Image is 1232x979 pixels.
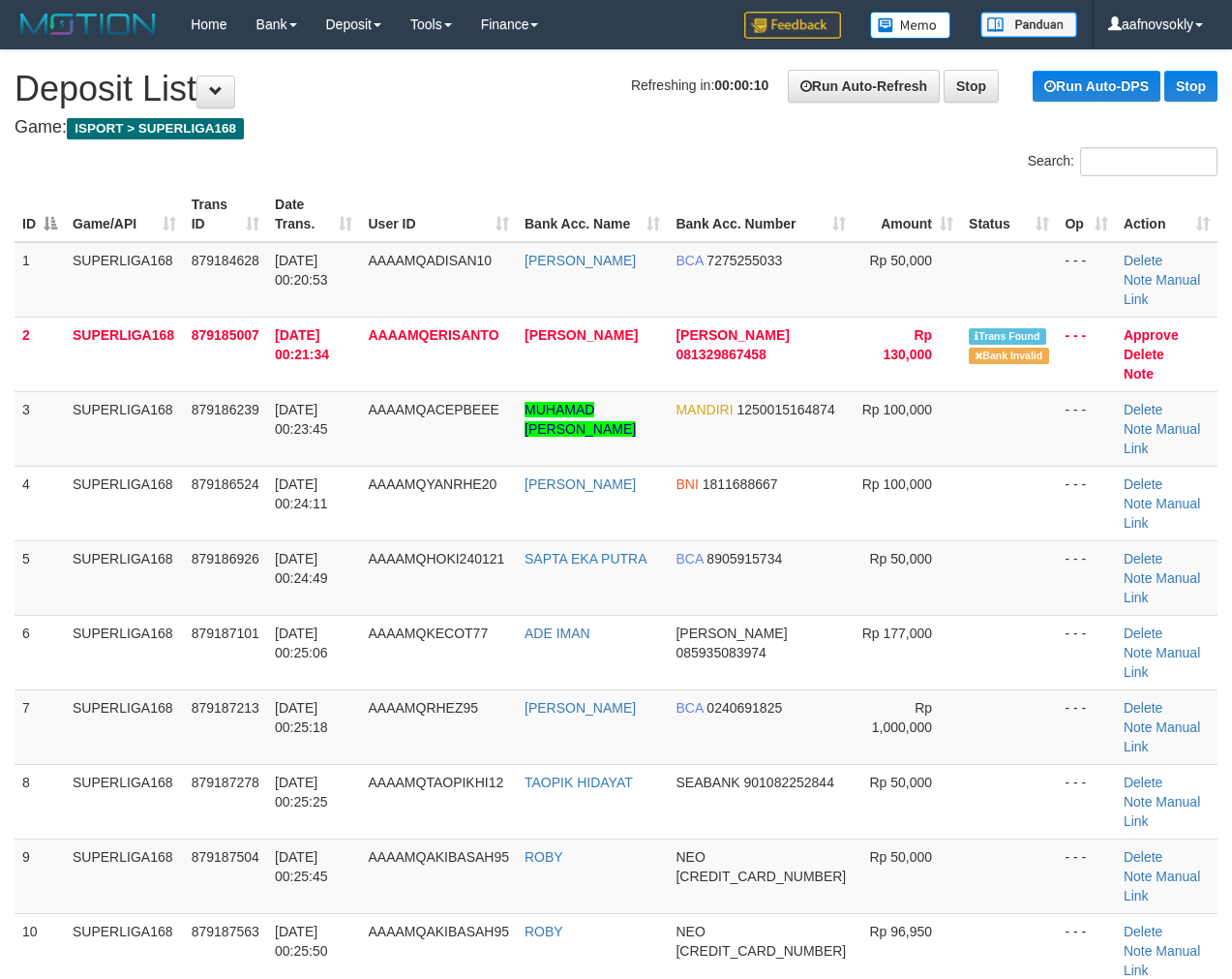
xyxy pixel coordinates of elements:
a: Delete [1124,775,1162,790]
span: [PERSON_NAME] [676,626,787,641]
a: Stop [944,70,999,103]
td: - - - [1057,242,1115,318]
span: 879187504 [192,849,259,865]
span: BCA [676,253,703,268]
a: ADE IMAN [525,626,590,641]
span: Copy 5859459297850900 to clipboard [676,943,846,959]
th: Trans ID: activate to sort column ascending [184,187,267,242]
a: Delete [1124,551,1162,566]
th: Amount: activate to sort column ascending [854,187,961,242]
span: AAAAMQERISANTO [368,327,498,343]
a: Note [1124,645,1153,660]
a: Manual Link [1124,496,1200,531]
a: Stop [1164,71,1217,102]
span: [DATE] 00:21:34 [275,327,329,362]
td: 5 [15,540,65,615]
span: NEO [676,849,705,865]
img: panduan.png [980,12,1077,38]
span: [DATE] 00:25:25 [275,775,328,810]
span: ISPORT > SUPERLIGA168 [67,118,244,139]
th: Op: activate to sort column ascending [1057,187,1115,242]
span: [DATE] 00:24:11 [275,476,328,511]
a: Delete [1124,402,1162,417]
a: Note [1124,366,1154,382]
a: [PERSON_NAME] [525,253,636,268]
a: TAOPIK HIDAYAT [525,775,633,790]
span: [PERSON_NAME] [676,327,789,343]
span: Copy 8905915734 to clipboard [706,551,782,566]
img: Feedback.jpg [744,12,841,39]
span: Rp 177,000 [862,626,932,641]
span: Refreshing in: [631,77,768,93]
span: AAAAMQADISAN10 [368,253,492,268]
span: [DATE] 00:25:45 [275,849,328,884]
td: SUPERLIGA168 [65,242,184,318]
a: Manual Link [1124,421,1200,456]
th: Bank Acc. Name: activate to sort column ascending [517,187,668,242]
td: 4 [15,466,65,540]
a: Note [1124,869,1153,884]
a: Delete [1124,924,1162,939]
span: [DATE] 00:23:45 [275,402,328,437]
img: Button%20Memo.svg [870,12,951,39]
a: Note [1124,496,1153,511]
td: SUPERLIGA168 [65,615,184,689]
a: Note [1124,943,1153,959]
td: 9 [15,839,65,913]
span: BNI [676,476,698,492]
span: Copy 7275255033 to clipboard [706,253,782,268]
td: SUPERLIGA168 [65,466,184,540]
span: 879186239 [192,402,259,417]
th: Date Trans.: activate to sort column ascending [267,187,360,242]
span: NEO [676,924,705,939]
td: - - - [1057,466,1115,540]
td: - - - [1057,540,1115,615]
th: Status: activate to sort column ascending [961,187,1057,242]
th: ID: activate to sort column descending [15,187,65,242]
a: Note [1124,421,1153,437]
span: 879184628 [192,253,259,268]
a: Delete [1124,849,1162,865]
span: 879185007 [192,327,259,343]
a: Manual Link [1124,645,1200,680]
a: Note [1124,570,1153,586]
td: 1 [15,242,65,318]
span: Copy 085935083974 to clipboard [676,645,766,660]
span: AAAAMQRHEZ95 [368,700,478,716]
span: AAAAMQTAOPIKHI12 [368,775,503,790]
span: Rp 50,000 [869,551,932,566]
span: Copy 1250015164874 to clipboard [736,402,834,417]
a: Manual Link [1124,570,1200,605]
span: 879186926 [192,551,259,566]
label: Search: [1028,147,1217,176]
td: - - - [1057,317,1115,391]
span: [DATE] 00:25:18 [275,700,328,735]
a: ROBY [525,849,563,865]
td: SUPERLIGA168 [65,839,184,913]
td: - - - [1057,764,1115,839]
a: Delete [1124,700,1162,716]
span: 879187213 [192,700,259,716]
span: AAAAMQKECOT77 [368,626,488,641]
span: 879186524 [192,476,259,492]
span: AAAAMQYANRHE20 [368,476,496,492]
a: [PERSON_NAME] [525,327,638,343]
span: 879187101 [192,626,259,641]
td: - - - [1057,839,1115,913]
span: 879187278 [192,775,259,790]
span: MANDIRI [676,402,733,417]
td: 6 [15,615,65,689]
a: Run Auto-DPS [1033,71,1160,102]
span: Copy 1811688667 to clipboard [703,476,778,492]
span: Copy 0240691825 to clipboard [706,700,782,716]
td: 3 [15,391,65,466]
td: 7 [15,689,65,764]
th: Game/API: activate to sort column ascending [65,187,184,242]
a: ROBY [525,924,563,939]
span: Rp 96,950 [869,924,932,939]
span: Rp 50,000 [869,849,932,865]
img: MOTION_logo.png [15,10,162,39]
a: Delete [1124,347,1164,362]
span: AAAAMQAKIBASAH95 [368,924,509,939]
span: 879187563 [192,924,259,939]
